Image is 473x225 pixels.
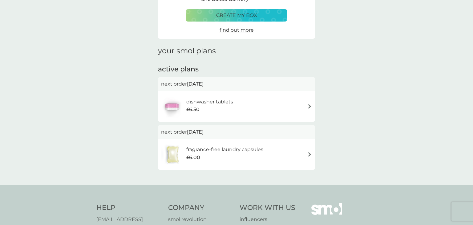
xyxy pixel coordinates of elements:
img: arrow right [307,104,312,109]
span: £6.00 [186,154,200,162]
p: next order [161,128,312,136]
span: £6.50 [186,106,200,114]
h2: active plans [158,65,315,74]
p: create my box [216,11,257,19]
p: next order [161,80,312,88]
h6: fragrance-free laundry capsules [186,146,263,154]
h1: your smol plans [158,46,315,55]
span: [DATE] [187,126,204,138]
img: smol [311,203,342,224]
a: smol revolution [168,215,234,223]
h6: dishwasher tablets [186,98,233,106]
a: influencers [240,215,295,223]
span: [DATE] [187,78,204,90]
h4: Work With Us [240,203,295,213]
h4: Help [96,203,162,213]
h4: Company [168,203,234,213]
a: find out more [220,26,254,34]
img: arrow right [307,152,312,157]
span: find out more [220,27,254,33]
img: dishwasher tablets [161,96,183,117]
button: create my box [186,9,287,22]
img: fragrance-free laundry capsules [161,144,184,165]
